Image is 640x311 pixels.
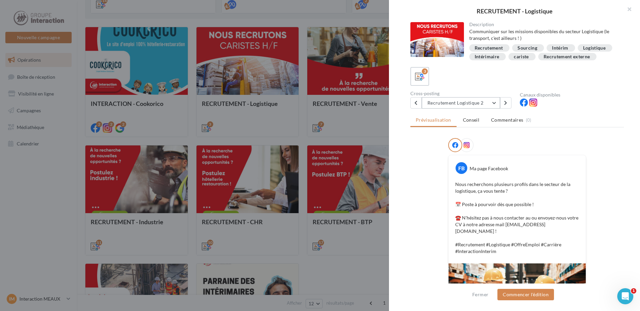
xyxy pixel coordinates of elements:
[497,289,554,300] button: Commencer l'édition
[469,22,619,27] div: Description
[526,117,532,123] span: (0)
[544,54,590,59] div: Recrutement externe
[475,46,503,51] div: Recrutement
[455,181,579,255] p: Nous recherchons plusieurs profils dans le secteur de la logistique, ça vous tente ? 📅 Poste à po...
[469,28,619,42] div: Communiquer sur les missions disponibles du secteur Logistique (le transport, c'est ailleurs ! )
[475,54,499,59] div: Intérimaire
[517,46,537,51] div: Sourcing
[552,46,568,51] div: Intérim
[514,54,529,59] div: cariste
[400,8,629,14] div: RECRUTEMENT - Logistique
[617,288,633,304] iframe: Intercom live chat
[456,162,467,174] div: FB
[463,117,479,123] span: Conseil
[520,92,624,97] div: Canaux disponibles
[410,91,514,96] div: Cross-posting
[491,117,523,123] span: Commentaires
[470,165,508,172] div: Ma page Facebook
[470,291,491,299] button: Fermer
[422,97,500,109] button: Recrutement Logistique 2
[631,288,636,294] span: 1
[583,46,606,51] div: Logistique
[422,68,428,74] div: 3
